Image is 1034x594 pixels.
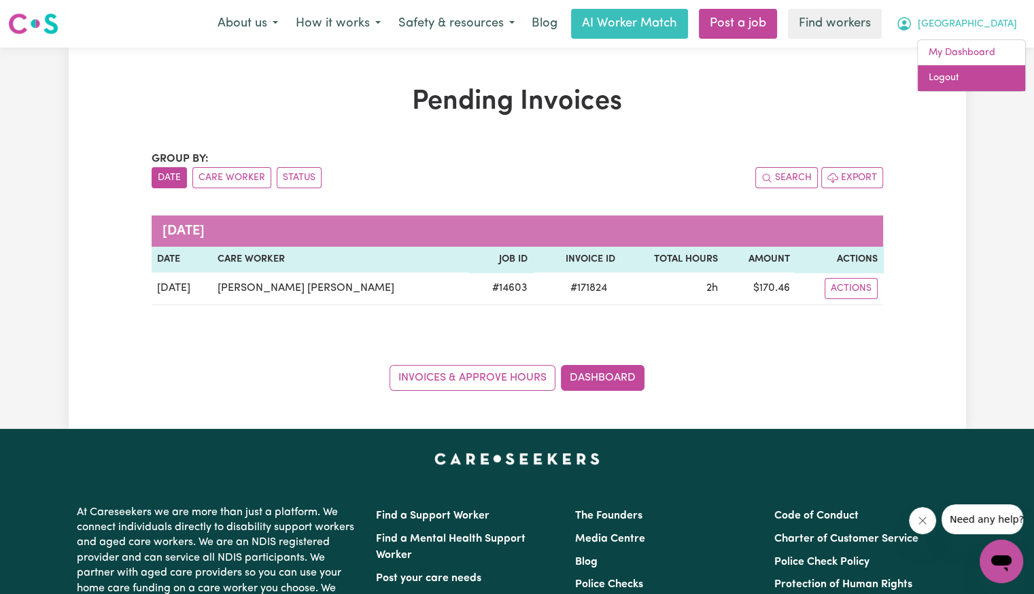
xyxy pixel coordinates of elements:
[942,504,1023,534] iframe: Message from company
[152,154,209,164] span: Group by:
[209,10,287,38] button: About us
[575,579,643,590] a: Police Checks
[918,40,1025,66] a: My Dashboard
[390,365,555,391] a: Invoices & Approve Hours
[192,167,271,188] button: sort invoices by care worker
[152,273,212,305] td: [DATE]
[706,283,718,294] span: 2 hours
[795,247,882,273] th: Actions
[918,17,1017,32] span: [GEOGRAPHIC_DATA]
[723,273,795,305] td: $ 170.46
[212,247,470,273] th: Care Worker
[755,167,818,188] button: Search
[887,10,1026,38] button: My Account
[152,215,883,247] caption: [DATE]
[8,10,82,20] span: Need any help?
[562,280,615,296] span: # 171824
[376,573,481,584] a: Post your care needs
[469,247,532,273] th: Job ID
[523,9,566,39] a: Blog
[917,39,1026,92] div: My Account
[469,273,532,305] td: # 14603
[287,10,390,38] button: How it works
[8,12,58,36] img: Careseekers logo
[575,510,642,521] a: The Founders
[825,278,878,299] button: Actions
[788,9,882,39] a: Find workers
[8,8,58,39] a: Careseekers logo
[774,510,859,521] a: Code of Conduct
[621,247,723,273] th: Total Hours
[152,247,212,273] th: Date
[699,9,777,39] a: Post a job
[152,86,883,118] h1: Pending Invoices
[980,540,1023,583] iframe: Button to launch messaging window
[533,247,621,273] th: Invoice ID
[774,579,912,590] a: Protection of Human Rights
[571,9,688,39] a: AI Worker Match
[376,534,525,561] a: Find a Mental Health Support Worker
[774,534,918,544] a: Charter of Customer Service
[277,167,322,188] button: sort invoices by paid status
[575,534,645,544] a: Media Centre
[152,167,187,188] button: sort invoices by date
[376,510,489,521] a: Find a Support Worker
[723,247,795,273] th: Amount
[909,507,936,534] iframe: Close message
[918,65,1025,91] a: Logout
[561,365,644,391] a: Dashboard
[774,557,869,567] a: Police Check Policy
[821,167,883,188] button: Export
[434,453,600,464] a: Careseekers home page
[212,273,470,305] td: [PERSON_NAME] [PERSON_NAME]
[390,10,523,38] button: Safety & resources
[575,557,598,567] a: Blog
